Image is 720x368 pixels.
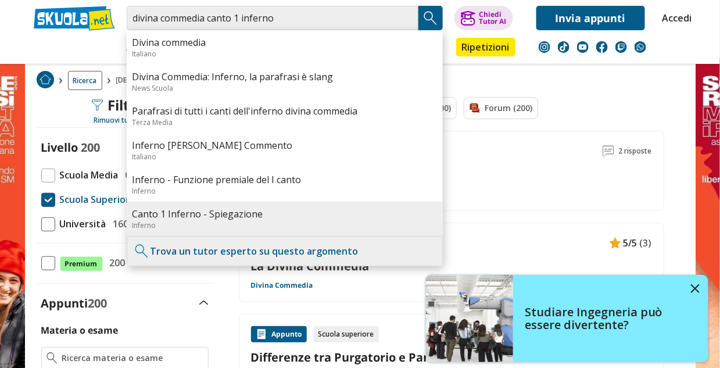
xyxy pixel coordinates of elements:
[525,306,682,331] h4: Studiare Ingegneria può essere divertente?
[132,70,437,83] a: Divina Commedia: Inferno, la parafrasi è slang
[662,6,687,30] a: Accedi
[37,71,54,90] a: Home
[418,6,443,30] button: Search Button
[60,256,103,271] span: Premium
[558,41,569,53] img: tiktok
[454,6,513,30] button: ChiediTutor AI
[640,235,652,251] span: (3)
[68,71,102,90] a: Ricerca
[610,237,621,249] img: Appunti contenuto
[619,143,652,159] span: 2 risposte
[41,140,78,155] label: Livello
[62,352,203,364] input: Ricerca materia o esame
[132,105,437,117] a: Parafrasi di tutti i canti dell'inferno divina commedia
[81,140,101,155] span: 200
[132,49,437,59] div: Italiano
[596,41,608,53] img: facebook
[624,235,637,251] span: 5/5
[132,139,437,152] a: Inferno [PERSON_NAME] Commento
[577,41,589,53] img: youtube
[603,145,614,157] img: Commenti lettura
[88,295,108,311] span: 200
[37,116,213,125] div: Rimuovi tutti i filtri
[109,216,129,231] span: 160
[691,284,700,293] img: close
[132,117,437,127] div: Terza Media
[151,245,359,258] a: Trova un tutor esperto su questo argomento
[55,167,119,183] span: Scuola Media
[536,6,645,30] a: Invia appunti
[615,41,627,53] img: twitch
[199,301,209,305] img: Apri e chiudi sezione
[105,255,126,270] span: 200
[132,36,437,49] a: Divina commedia
[426,275,708,362] a: Studiare Ingegneria può essere divertente?
[132,220,437,230] div: Inferno
[251,258,652,274] a: La Divina Commedia
[124,38,176,59] a: Appunti
[251,326,307,342] div: Appunto
[132,208,437,220] a: Canto 1 Inferno - Spiegazione
[121,167,131,183] span: 0
[539,41,550,53] img: instagram
[479,11,506,25] div: Chiedi Tutor AI
[55,216,106,231] span: Università
[46,352,58,364] img: Ricerca materia o esame
[133,242,151,260] img: Trova un tutor esperto
[314,326,379,342] div: Scuola superiore
[41,324,119,337] label: Materia o esame
[132,173,437,186] a: Inferno - Funzione premiale del I canto
[251,349,652,365] a: Differenze tra Purgatorio e Paradiso
[91,99,103,111] img: Filtra filtri mobile
[41,295,108,311] label: Appunti
[132,152,437,162] div: Italiano
[456,38,515,56] a: Ripetizioni
[635,41,646,53] img: WhatsApp
[127,6,418,30] input: Cerca appunti, riassunti o versioni
[37,71,54,88] img: Home
[256,328,267,340] img: Appunti contenuto
[132,186,437,196] div: Inferno
[251,281,313,290] a: Divina Commedia
[91,97,158,113] div: Filtra
[132,83,437,93] div: News Scuola
[422,9,439,27] img: Cerca appunti, riassunti o versioni
[464,97,538,119] a: Forum (200)
[55,192,136,207] span: Scuola Superiore
[116,71,196,90] span: [DEMOGRAPHIC_DATA]
[469,102,481,114] img: Forum filtro contenuto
